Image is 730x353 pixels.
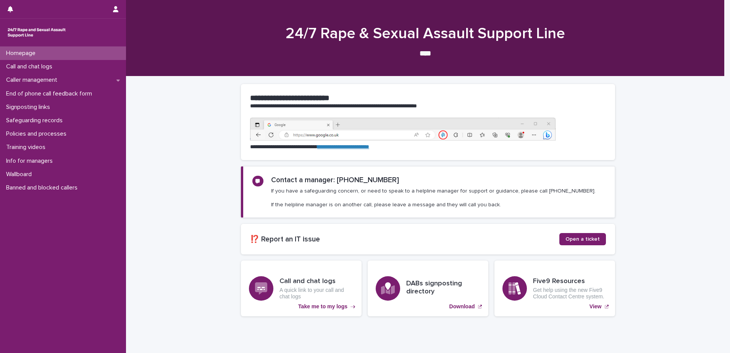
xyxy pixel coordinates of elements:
[589,303,602,310] p: View
[3,50,42,57] p: Homepage
[565,236,600,242] span: Open a ticket
[3,117,69,124] p: Safeguarding records
[3,130,73,138] p: Policies and processes
[494,261,615,316] a: View
[3,104,56,111] p: Signposting links
[449,303,475,310] p: Download
[406,280,480,296] h3: DABs signposting directory
[3,90,98,97] p: End of phone call feedback form
[3,63,58,70] p: Call and chat logs
[279,277,354,286] h3: Call and chat logs
[3,157,59,165] p: Info for managers
[3,184,84,191] p: Banned and blocked callers
[250,235,559,244] h2: ⁉️ Report an IT issue
[533,287,607,300] p: Get help using the new Five9 Cloud Contact Centre system.
[271,188,596,209] p: If you have a safeguarding concern, or need to speak to a helpline manager for support or guidanc...
[533,277,607,286] h3: Five9 Resources
[241,261,362,316] a: Take me to my logs
[238,24,612,43] h1: 24/7 Rape & Sexual Assault Support Line
[279,287,354,300] p: A quick link to your call and chat logs
[368,261,488,316] a: Download
[3,144,52,151] p: Training videos
[6,25,67,40] img: rhQMoQhaT3yELyF149Cw
[298,303,347,310] p: Take me to my logs
[3,171,38,178] p: Wallboard
[3,76,63,84] p: Caller management
[250,118,556,141] img: https%3A%2F%2Fcdn.document360.io%2F0deca9d6-0dac-4e56-9e8f-8d9979bfce0e%2FImages%2FDocumentation%...
[271,176,399,185] h2: Contact a manager: [PHONE_NUMBER]
[559,233,606,245] a: Open a ticket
